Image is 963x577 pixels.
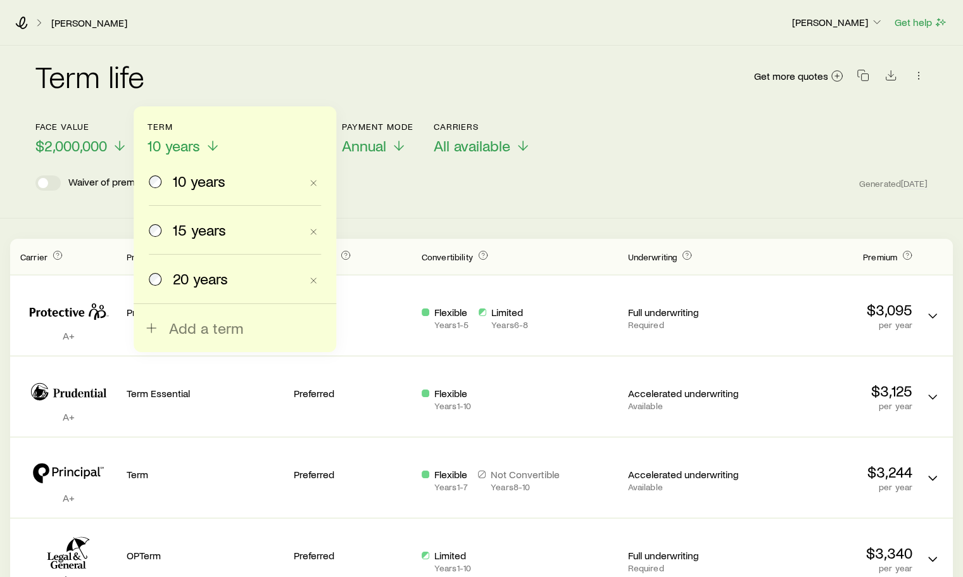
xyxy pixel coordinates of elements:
p: Flexible [434,306,469,319]
span: Premium [863,251,897,262]
p: $3,244 [755,463,912,481]
button: Face value$2,000,000 [35,122,127,155]
p: Carriers [434,122,531,132]
button: Payment ModeAnnual [342,122,413,155]
p: $3,125 [755,382,912,400]
button: Term10 years [148,122,220,155]
p: Flexible [434,387,471,400]
p: per year [755,320,912,330]
p: Years 1 - 5 [434,320,469,330]
p: Full underwriting [627,306,745,319]
p: Preferred [294,387,412,400]
span: 10 years [148,137,200,155]
p: Term Essential [127,387,284,400]
p: Available [627,482,745,492]
span: Product [127,251,158,262]
span: All available [434,137,510,155]
p: Face value [35,122,127,132]
span: [DATE] [901,178,928,189]
p: Preferred [294,468,412,481]
p: Years 6 - 8 [491,320,528,330]
span: $2,000,000 [35,137,107,155]
p: Years 1 - 10 [434,401,471,411]
p: Required [627,563,745,573]
p: Term [148,122,220,132]
p: Required [627,320,745,330]
p: A+ [20,410,116,423]
p: [PERSON_NAME] [792,16,883,29]
p: Limited [434,549,471,562]
p: Years 1 - 10 [434,563,471,573]
p: Waiver of premium rider [68,175,172,191]
p: A+ [20,329,116,342]
p: $3,340 [755,544,912,562]
p: Payment Mode [342,122,413,132]
p: Accelerated underwriting [627,468,745,481]
p: Preferred [294,549,412,562]
p: Not Convertible [491,468,560,481]
button: Get help [894,15,948,30]
p: OPTerm [127,549,284,562]
p: Flexible [434,468,468,481]
p: Limited [491,306,528,319]
span: Underwriting [627,251,677,262]
p: per year [755,401,912,411]
p: $3,095 [755,301,912,319]
p: Available [627,401,745,411]
p: Term [127,468,284,481]
p: Years 8 - 10 [491,482,560,492]
p: Full underwriting [627,549,745,562]
span: Carrier [20,251,47,262]
span: Convertibility [422,251,473,262]
p: Accelerated underwriting [627,387,745,400]
button: [PERSON_NAME] [791,15,884,30]
p: A+ [20,491,116,504]
a: Download CSV [882,72,900,84]
p: Protective Classic Choice Term [127,306,284,319]
p: Preferred [294,306,412,319]
button: CarriersAll available [434,122,531,155]
p: per year [755,563,912,573]
span: Annual [342,137,386,155]
a: Get more quotes [753,69,844,84]
span: Get more quotes [754,71,828,81]
span: Generated [859,178,928,189]
h2: Term life [35,61,144,91]
p: per year [755,482,912,492]
a: [PERSON_NAME] [51,17,128,29]
p: Years 1 - 7 [434,482,468,492]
